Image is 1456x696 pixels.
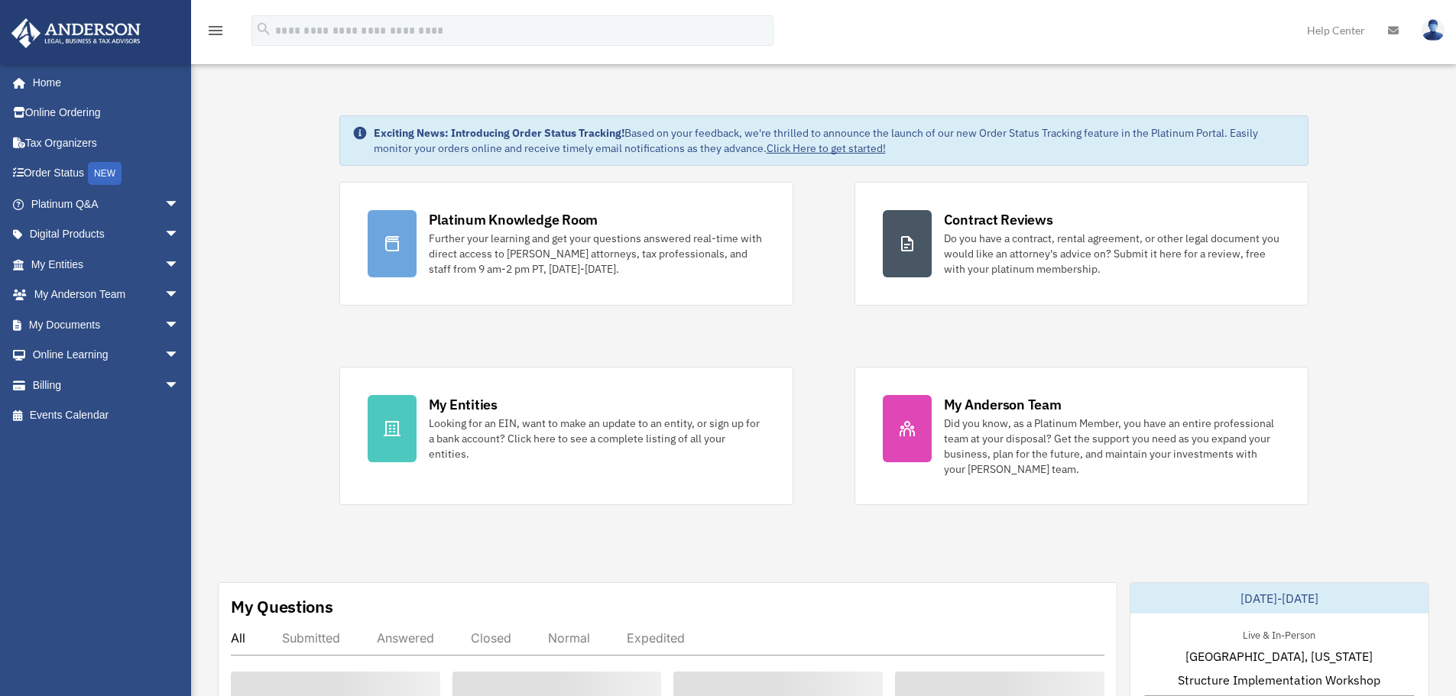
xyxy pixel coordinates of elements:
a: Click Here to get started! [767,141,886,155]
div: Platinum Knowledge Room [429,210,598,229]
div: All [231,630,245,646]
span: arrow_drop_down [164,370,195,401]
a: Platinum Knowledge Room Further your learning and get your questions answered real-time with dire... [339,182,793,306]
div: Based on your feedback, we're thrilled to announce the launch of our new Order Status Tracking fe... [374,125,1295,156]
span: arrow_drop_down [164,309,195,341]
a: Platinum Q&Aarrow_drop_down [11,189,203,219]
a: Home [11,67,195,98]
div: Closed [471,630,511,646]
a: Contract Reviews Do you have a contract, rental agreement, or other legal document you would like... [854,182,1308,306]
span: arrow_drop_down [164,249,195,280]
a: Tax Organizers [11,128,203,158]
span: arrow_drop_down [164,189,195,220]
a: My Entitiesarrow_drop_down [11,249,203,280]
a: Digital Productsarrow_drop_down [11,219,203,250]
div: Submitted [282,630,340,646]
div: Answered [377,630,434,646]
strong: Exciting News: Introducing Order Status Tracking! [374,126,624,140]
span: arrow_drop_down [164,219,195,251]
div: Did you know, as a Platinum Member, you have an entire professional team at your disposal? Get th... [944,416,1280,477]
div: My Entities [429,395,498,414]
div: Normal [548,630,590,646]
a: Online Learningarrow_drop_down [11,340,203,371]
div: [DATE]-[DATE] [1130,583,1428,613]
div: NEW [88,162,122,185]
a: My Anderson Team Did you know, as a Platinum Member, you have an entire professional team at your... [854,367,1308,505]
a: My Documentsarrow_drop_down [11,309,203,340]
div: My Questions [231,595,333,618]
img: User Pic [1422,19,1445,41]
a: Order StatusNEW [11,158,203,189]
div: Live & In-Person [1231,626,1328,642]
div: Looking for an EIN, want to make an update to an entity, or sign up for a bank account? Click her... [429,416,765,461]
a: Events Calendar [11,400,203,431]
img: Anderson Advisors Platinum Portal [7,18,145,48]
a: Billingarrow_drop_down [11,370,203,400]
div: Expedited [627,630,685,646]
i: menu [206,21,225,40]
div: My Anderson Team [944,395,1062,414]
div: Contract Reviews [944,210,1053,229]
div: Do you have a contract, rental agreement, or other legal document you would like an attorney's ad... [944,231,1280,277]
a: My Entities Looking for an EIN, want to make an update to an entity, or sign up for a bank accoun... [339,367,793,505]
a: My Anderson Teamarrow_drop_down [11,280,203,310]
span: arrow_drop_down [164,280,195,311]
span: [GEOGRAPHIC_DATA], [US_STATE] [1185,647,1373,665]
i: search [255,21,272,37]
a: menu [206,27,225,40]
a: Online Ordering [11,98,203,128]
span: arrow_drop_down [164,340,195,371]
div: Further your learning and get your questions answered real-time with direct access to [PERSON_NAM... [429,231,765,277]
span: Structure Implementation Workshop [1178,671,1380,689]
